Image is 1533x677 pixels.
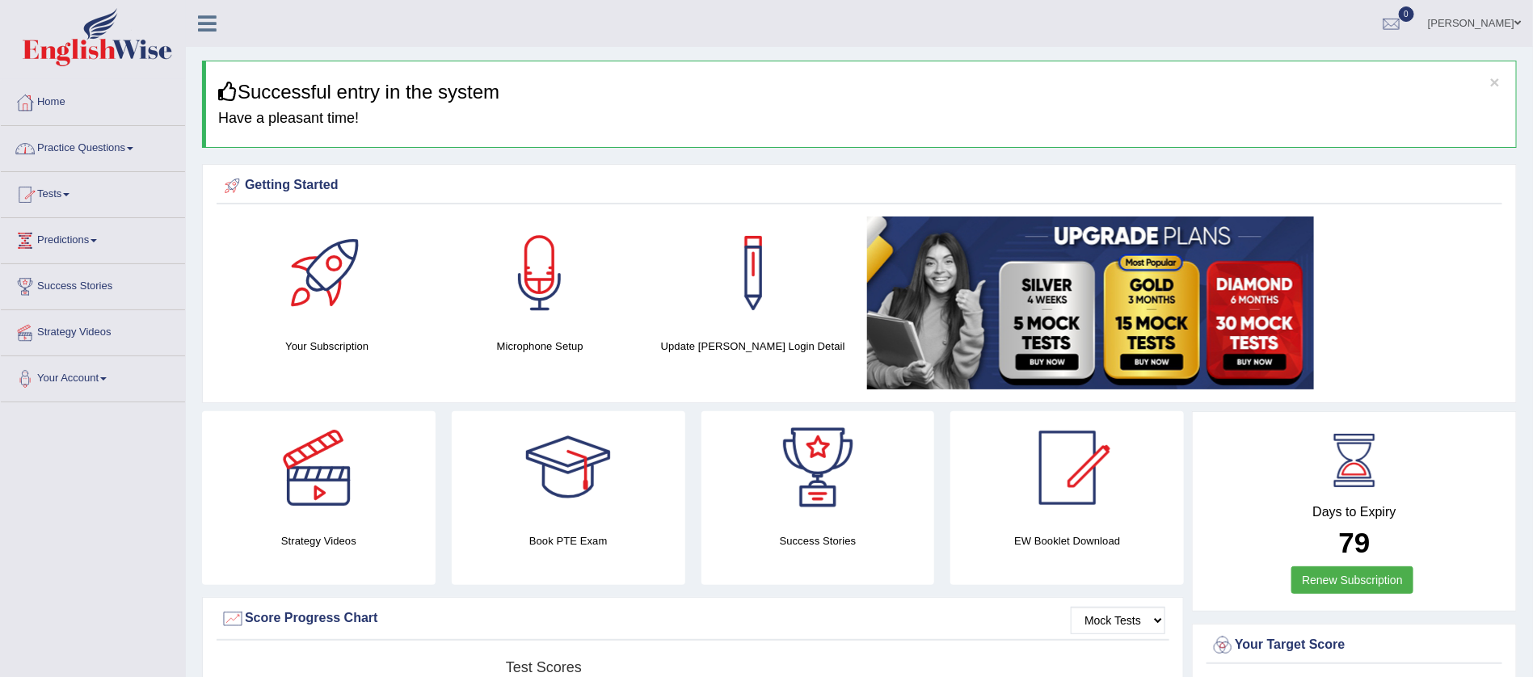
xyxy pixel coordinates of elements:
h4: Your Subscription [229,338,425,355]
button: × [1490,74,1500,90]
h4: Have a pleasant time! [218,111,1504,127]
h4: Strategy Videos [202,532,436,549]
a: Strategy Videos [1,310,185,351]
div: Getting Started [221,174,1498,198]
h4: Microphone Setup [441,338,638,355]
span: 0 [1399,6,1415,22]
div: Score Progress Chart [221,607,1165,631]
a: Renew Subscription [1291,566,1413,594]
a: Practice Questions [1,126,185,166]
a: Success Stories [1,264,185,305]
a: Your Account [1,356,185,397]
h4: Days to Expiry [1211,505,1498,519]
div: Your Target Score [1211,633,1498,658]
img: small5.jpg [867,217,1314,389]
a: Tests [1,172,185,212]
a: Predictions [1,218,185,259]
h4: Book PTE Exam [452,532,685,549]
h4: Success Stories [701,532,935,549]
a: Home [1,80,185,120]
tspan: Test scores [506,659,582,675]
h4: Update [PERSON_NAME] Login Detail [655,338,851,355]
b: 79 [1339,527,1371,558]
h3: Successful entry in the system [218,82,1504,103]
h4: EW Booklet Download [950,532,1184,549]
